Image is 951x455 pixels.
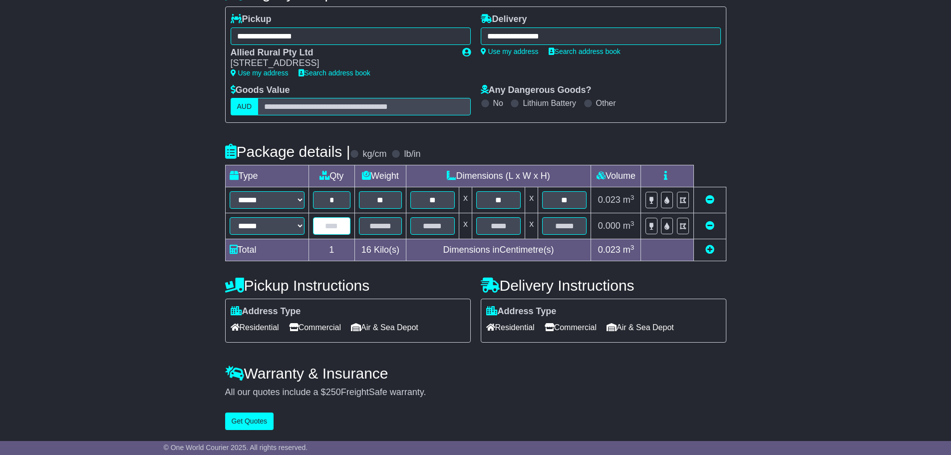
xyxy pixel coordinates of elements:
[481,85,592,96] label: Any Dangerous Goods?
[355,239,406,261] td: Kilo(s)
[549,47,621,55] a: Search address book
[362,149,386,160] label: kg/cm
[231,69,289,77] a: Use my address
[481,47,539,55] a: Use my address
[596,98,616,108] label: Other
[591,165,641,187] td: Volume
[231,14,272,25] label: Pickup
[309,239,355,261] td: 1
[493,98,503,108] label: No
[231,47,452,58] div: Allied Rural Pty Ltd
[607,320,674,335] span: Air & Sea Depot
[231,85,290,96] label: Goods Value
[545,320,597,335] span: Commercial
[289,320,341,335] span: Commercial
[231,58,452,69] div: [STREET_ADDRESS]
[231,98,259,115] label: AUD
[598,221,621,231] span: 0.000
[355,165,406,187] td: Weight
[598,195,621,205] span: 0.023
[623,245,634,255] span: m
[631,194,634,201] sup: 3
[351,320,418,335] span: Air & Sea Depot
[631,244,634,251] sup: 3
[525,213,538,239] td: x
[225,143,350,160] h4: Package details |
[406,165,591,187] td: Dimensions (L x W x H)
[404,149,420,160] label: lb/in
[481,14,527,25] label: Delivery
[705,195,714,205] a: Remove this item
[459,187,472,213] td: x
[225,387,726,398] div: All our quotes include a $ FreightSafe warranty.
[225,365,726,382] h4: Warranty & Insurance
[705,245,714,255] a: Add new item
[486,320,535,335] span: Residential
[225,165,309,187] td: Type
[598,245,621,255] span: 0.023
[361,245,371,255] span: 16
[481,277,726,294] h4: Delivery Instructions
[705,221,714,231] a: Remove this item
[299,69,370,77] a: Search address book
[623,195,634,205] span: m
[225,239,309,261] td: Total
[459,213,472,239] td: x
[225,413,274,430] button: Get Quotes
[406,239,591,261] td: Dimensions in Centimetre(s)
[631,220,634,227] sup: 3
[164,444,308,452] span: © One World Courier 2025. All rights reserved.
[225,277,471,294] h4: Pickup Instructions
[523,98,576,108] label: Lithium Battery
[309,165,355,187] td: Qty
[231,320,279,335] span: Residential
[486,306,557,317] label: Address Type
[326,387,341,397] span: 250
[231,306,301,317] label: Address Type
[623,221,634,231] span: m
[525,187,538,213] td: x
